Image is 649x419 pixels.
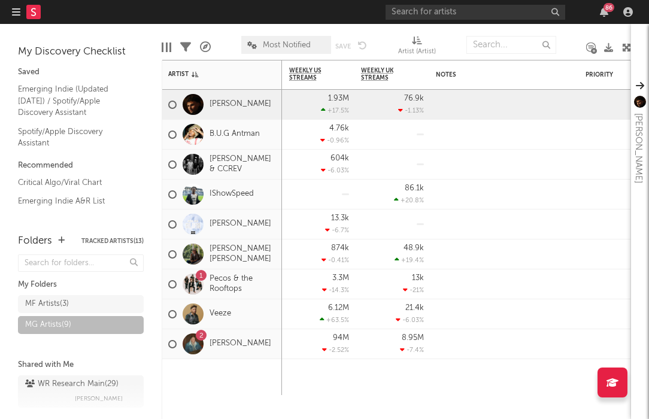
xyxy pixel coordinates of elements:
div: MG Artists ( 9 ) [25,318,71,332]
div: [PERSON_NAME] [631,113,645,183]
div: +63.5 % [320,316,349,324]
div: 1.93M [328,95,349,102]
div: -7.4 % [400,346,424,354]
div: Recommended [18,159,144,173]
div: Artist (Artist) [398,30,436,65]
div: Artist [168,71,258,78]
div: 13.3k [331,214,349,222]
div: 94M [333,334,349,342]
a: MF Artists(3) [18,295,144,313]
div: Notes [436,71,556,78]
div: 13k [412,274,424,282]
a: [PERSON_NAME] [210,99,271,110]
div: -6.7 % [325,226,349,234]
div: My Folders [18,278,144,292]
a: Spotify/Apple Discovery Assistant [18,125,132,150]
a: Emerging Indie (Updated [DATE]) / Spotify/Apple Discovery Assistant [18,83,132,119]
div: 86.1k [405,184,424,192]
div: +17.5 % [321,107,349,114]
div: Artist (Artist) [398,45,436,59]
a: WR Research Main(29)[PERSON_NAME] [18,375,144,408]
div: 76.9k [404,95,424,102]
div: -0.41 % [322,256,349,264]
div: -6.03 % [396,316,424,324]
div: 21.4k [405,304,424,312]
a: [PERSON_NAME] [PERSON_NAME] [210,244,276,265]
div: Edit Columns [162,30,171,65]
div: 8.95M [402,334,424,342]
button: 86 [600,7,608,17]
a: Emerging Indie A&R List [18,195,132,208]
div: A&R Pipeline [200,30,211,65]
div: -6.03 % [321,166,349,174]
input: Search... [466,36,556,54]
a: Pecos & the Rooftops [210,274,276,294]
span: Weekly UK Streams [361,67,406,81]
a: Critical Algo/Viral Chart [18,176,132,189]
div: Filters [180,30,191,65]
div: 874k [331,244,349,252]
a: Veeze [210,309,231,319]
div: Saved [18,65,144,80]
a: B.U.G Antman [210,129,260,139]
button: Save [335,43,351,50]
div: -14.3 % [322,286,349,294]
div: -2.52 % [322,346,349,354]
a: MG Artists(9) [18,316,144,334]
div: -1.13 % [398,107,424,114]
div: 86 [603,3,614,12]
div: +19.4 % [395,256,424,264]
a: IShowSpeed [210,189,254,199]
div: Shared with Me [18,358,144,372]
div: WR Research Main ( 29 ) [25,377,119,391]
div: -0.96 % [320,136,349,144]
div: Priority [586,71,633,78]
a: [PERSON_NAME] [210,219,271,229]
a: [PERSON_NAME] & CCREV [210,154,276,175]
div: +20.8 % [394,196,424,204]
span: Weekly US Streams [289,67,331,81]
div: 6.12M [328,304,349,312]
input: Search for artists [386,5,565,20]
span: [PERSON_NAME] [75,391,123,406]
div: 48.9k [404,244,424,252]
div: 4.76k [329,125,349,132]
div: MF Artists ( 3 ) [25,297,69,311]
span: Most Notified [263,41,311,49]
div: My Discovery Checklist [18,45,144,59]
div: Folders [18,234,52,248]
input: Search for folders... [18,254,144,272]
a: [PERSON_NAME] [210,339,271,349]
div: 604k [330,154,349,162]
div: -21 % [403,286,424,294]
div: 3.3M [332,274,349,282]
button: Undo the changes to the current view. [358,40,367,50]
button: Tracked Artists(13) [81,238,144,244]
